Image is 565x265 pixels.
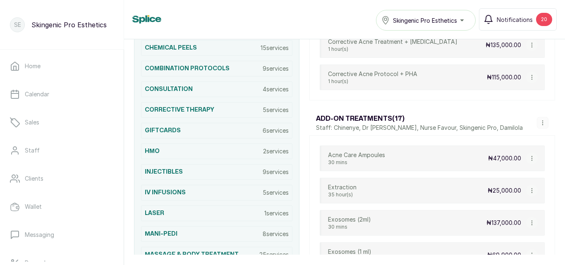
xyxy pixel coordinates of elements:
h3: GIFTCARDS [145,127,181,135]
p: Home [25,62,41,70]
p: Corrective Acne Treatment + [MEDICAL_DATA] [328,38,457,46]
p: 6 services [263,127,289,135]
div: Exosomes (1 ml)30 mins [328,248,371,263]
h3: COMBINATION PROTOCOLS [145,64,230,73]
p: Wallet [25,203,42,211]
p: ₦137,000.00 [486,219,521,227]
div: Extraction35 hour(s) [328,183,357,198]
p: Calendar [25,90,49,98]
p: ₦69,900.00 [487,251,521,259]
p: Acne Care Ampoules [328,151,385,159]
p: 1 services [264,209,289,217]
a: Calendar [7,83,117,106]
h3: MASSAGE & BODY TREATMENT [145,251,239,259]
p: Sales [25,118,39,127]
p: SE [14,21,21,29]
p: ₦47,000.00 [488,154,521,162]
p: Exosomes (1 ml) [328,248,371,256]
h3: CORRECTIVE THERAPY [145,106,214,114]
button: Notifications20 [479,8,557,31]
p: Exosomes (2ml) [328,215,371,224]
h3: CHEMICAL PEELS [145,44,197,52]
div: Acne Care Ampoules30 mins [328,151,385,166]
a: Clients [7,167,117,190]
p: 9 services [263,168,289,176]
div: Exosomes (2ml)30 mins [328,215,371,230]
p: 1 hour(s) [328,78,417,85]
p: Clients [25,174,43,183]
a: Staff [7,139,117,162]
p: ₦115,000.00 [487,73,521,81]
h3: HMO [145,147,160,155]
p: 30 mins [328,159,385,166]
h3: IV INFUSIONS [145,189,186,197]
h3: ADD-ON TREATMENTS ( 17 ) [316,114,523,124]
p: 35 hour(s) [328,191,357,198]
span: Skingenic Pro Esthetics [393,16,457,25]
p: 25 services [259,251,289,259]
div: 20 [536,13,552,26]
h3: MANI-PEDI [145,230,177,238]
p: ₦135,000.00 [486,41,521,49]
h3: CONSULTATION [145,85,193,93]
a: Wallet [7,195,117,218]
div: Corrective Acne Treatment + [MEDICAL_DATA]1 hour(s) [328,38,457,53]
p: Messaging [25,231,54,239]
p: Staff: Chinenye, Dr [PERSON_NAME], Nurse Favour, Skingenic Pro, Damilola [316,124,523,132]
p: 1 hour(s) [328,46,457,53]
p: Extraction [328,183,357,191]
p: 4 services [263,85,289,93]
p: ₦25,000.00 [488,186,521,195]
p: Skingenic Pro Esthetics [31,20,107,30]
p: 8 services [263,230,289,238]
p: 5 services [263,106,289,114]
button: Skingenic Pro Esthetics [376,10,476,31]
p: 15 services [261,44,289,52]
p: Staff [25,146,40,155]
p: 9 services [263,64,289,73]
span: Notifications [497,15,533,24]
p: 2 services [263,147,289,155]
a: Messaging [7,223,117,246]
a: Sales [7,111,117,134]
p: Corrective Acne Protocol + PHA [328,70,417,78]
p: 30 mins [328,224,371,230]
h3: INJECTIBLES [145,168,183,176]
div: Corrective Acne Protocol + PHA1 hour(s) [328,70,417,85]
a: Home [7,55,117,78]
p: 5 services [263,189,289,197]
h3: LASER [145,209,164,217]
